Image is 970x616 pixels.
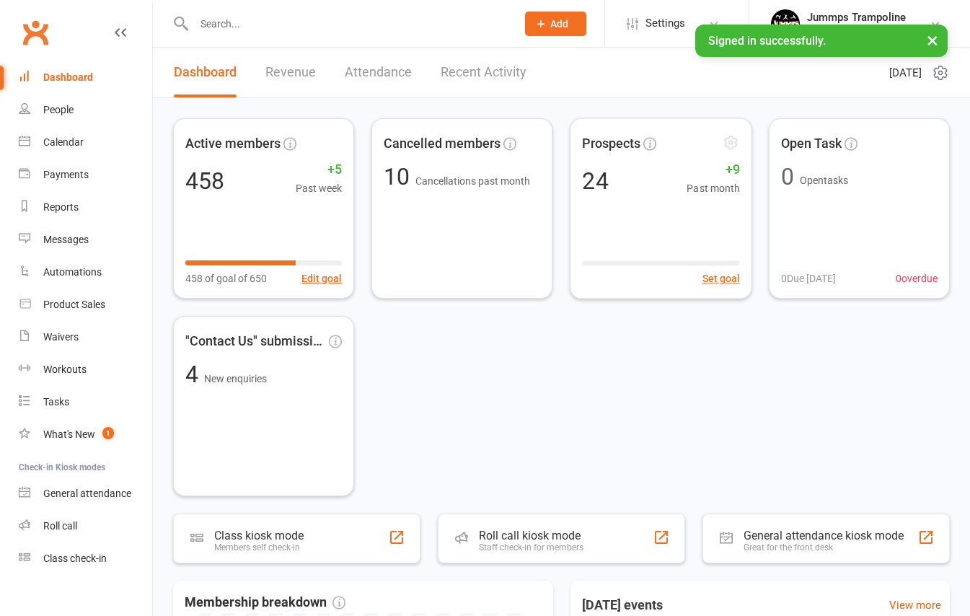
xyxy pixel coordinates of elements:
span: [DATE] [889,64,922,82]
span: Past month [687,180,739,197]
div: General attendance [43,488,131,499]
button: Set goal [702,270,739,287]
div: What's New [43,428,95,440]
span: +5 [296,159,342,180]
span: Cancelled members [384,133,501,154]
span: Settings [645,7,685,40]
span: Prospects [582,133,640,154]
a: Dashboard [19,61,152,94]
button: Edit goal [301,270,342,286]
div: Class kiosk mode [214,529,304,542]
div: Automations [43,266,102,278]
span: Membership breakdown [185,592,345,613]
div: Dashboard [43,71,93,83]
span: 1 [102,427,114,439]
input: Search... [190,14,506,34]
span: Open tasks [800,175,848,186]
span: Cancellations past month [415,175,530,187]
a: Clubworx [17,14,53,50]
div: Reports [43,201,79,213]
div: People [43,104,74,115]
span: Past week [296,180,342,196]
button: × [920,25,945,56]
div: 0 [781,165,794,188]
span: 458 of goal of 650 [185,270,267,286]
a: Roll call [19,510,152,542]
button: Add [525,12,586,36]
div: General attendance kiosk mode [744,529,904,542]
a: Payments [19,159,152,191]
a: Waivers [19,321,152,353]
div: Messages [43,234,89,245]
img: thumb_image1698795904.png [771,9,800,38]
div: Payments [43,169,89,180]
span: Add [550,18,568,30]
span: 10 [384,163,415,190]
a: Revenue [265,48,316,97]
a: Recent Activity [441,48,526,97]
div: Great for the front desk [744,542,904,553]
div: Jummps Trampoline [807,11,930,24]
a: View more [889,597,941,614]
div: Jummps Parkwood Pty Ltd [807,24,930,37]
div: Waivers [43,331,79,343]
a: Reports [19,191,152,224]
span: "Contact Us" submissions [185,331,326,352]
a: Dashboard [174,48,237,97]
div: Workouts [43,364,87,375]
span: 0 Due [DATE] [781,270,836,286]
a: Calendar [19,126,152,159]
span: Open Task [781,133,842,154]
div: Calendar [43,136,84,148]
a: Tasks [19,386,152,418]
span: New enquiries [204,373,267,384]
a: Messages [19,224,152,256]
div: Product Sales [43,299,105,310]
div: Members self check-in [214,542,304,553]
div: Tasks [43,396,69,408]
span: Signed in successfully. [708,34,826,48]
a: Attendance [345,48,412,97]
a: Class kiosk mode [19,542,152,575]
div: 458 [185,170,224,193]
span: 4 [185,361,204,388]
a: What's New1 [19,418,152,451]
div: 24 [582,169,608,192]
a: People [19,94,152,126]
a: Automations [19,256,152,289]
span: Active members [185,133,281,154]
div: Roll call kiosk mode [479,529,583,542]
a: General attendance kiosk mode [19,478,152,510]
a: Workouts [19,353,152,386]
a: Product Sales [19,289,152,321]
div: Staff check-in for members [479,542,583,553]
div: Roll call [43,520,77,532]
div: Class check-in [43,553,107,564]
span: 0 overdue [896,270,938,286]
span: +9 [687,159,739,180]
